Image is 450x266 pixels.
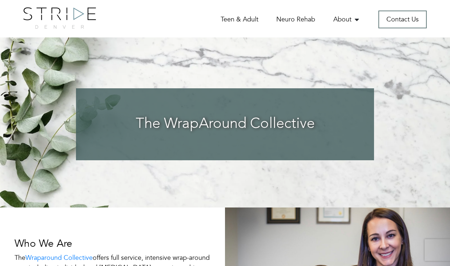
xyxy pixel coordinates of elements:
a: Teen & Adult [221,15,258,24]
h3: Who We Are [15,238,210,250]
h3: The WrapAround Collective [91,116,359,133]
img: logo.png [23,7,96,29]
a: About [333,15,361,24]
a: Contact Us [378,11,427,28]
a: Wraparound Collective [25,253,93,262]
a: Neuro Rehab [276,15,315,24]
